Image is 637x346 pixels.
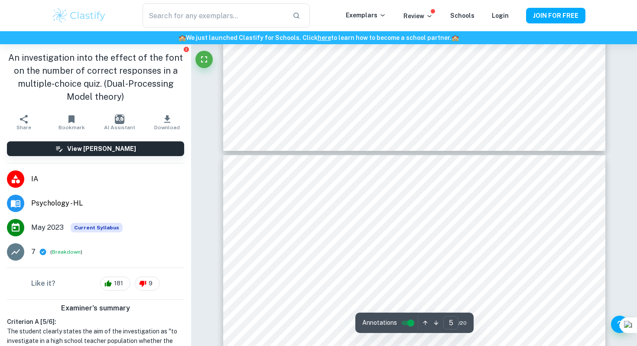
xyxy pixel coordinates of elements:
button: View [PERSON_NAME] [7,141,184,156]
span: Current Syllabus [71,223,123,232]
p: Review [403,11,433,21]
a: Schools [450,12,474,19]
h1: An investigation into the effect of the font on the number of correct responses in a multiple-cho... [7,51,184,103]
div: This exemplar is based on the current syllabus. Feel free to refer to it for inspiration/ideas wh... [71,223,123,232]
span: 181 [109,279,128,288]
span: ( ) [50,248,82,256]
button: Download [143,110,191,134]
span: IA [31,174,184,184]
span: Bookmark [58,124,85,131]
button: JOIN FOR FREE [526,8,585,23]
p: Exemplars [346,10,386,20]
a: Login [492,12,509,19]
span: Download [154,124,180,131]
span: May 2023 [31,222,64,233]
span: Share [16,124,31,131]
span: 🏫 [452,34,459,41]
button: AI Assistant [96,110,143,134]
button: Report issue [183,46,189,52]
button: Breakdown [52,248,81,256]
h6: Criterion A [ 5 / 6 ]: [7,317,184,326]
span: 🏫 [179,34,186,41]
button: Bookmark [48,110,95,134]
span: AI Assistant [104,124,135,131]
img: Clastify logo [52,7,107,24]
button: Fullscreen [195,51,213,68]
a: here [318,34,331,41]
input: Search for any exemplars... [143,3,286,28]
img: AI Assistant [115,114,124,124]
span: Annotations [362,318,397,327]
h6: Examiner's summary [3,303,188,313]
h6: Like it? [31,278,55,289]
h6: We just launched Clastify for Schools. Click to learn how to become a school partner. [2,33,635,42]
span: 9 [144,279,157,288]
button: Help and Feedback [611,316,628,333]
div: 9 [135,277,160,291]
span: / 20 [458,319,467,327]
h6: View [PERSON_NAME] [67,144,136,153]
div: 181 [100,277,130,291]
p: 7 [31,247,36,257]
span: Psychology - HL [31,198,184,209]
